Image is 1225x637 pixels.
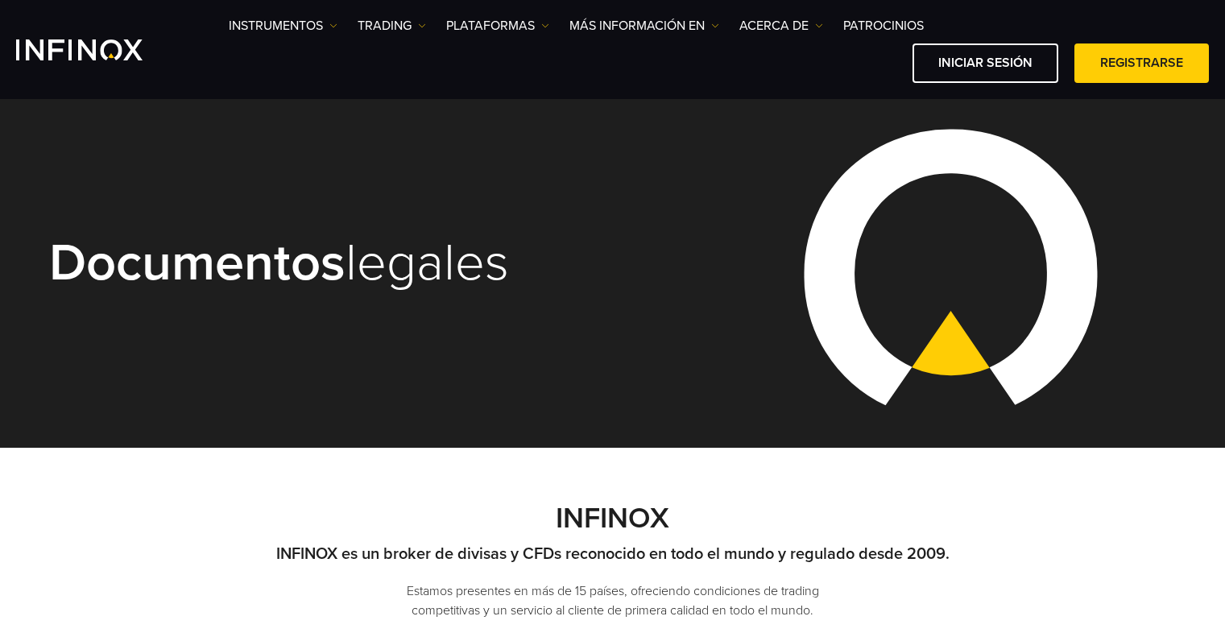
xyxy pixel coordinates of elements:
[446,16,549,35] a: PLATAFORMAS
[358,16,426,35] a: TRADING
[913,43,1058,83] a: Iniciar sesión
[276,544,950,564] strong: INFINOX es un broker de divisas y CFDs reconocido en todo el mundo y regulado desde 2009.
[229,16,337,35] a: Instrumentos
[1074,43,1209,83] a: Registrarse
[49,236,590,291] h1: legales
[739,16,823,35] a: ACERCA DE
[49,231,346,295] strong: Documentos
[843,16,924,35] a: Patrocinios
[391,581,834,620] p: Estamos presentes en más de 15 países, ofreciendo condiciones de trading competitivas y un servic...
[569,16,719,35] a: Más información en
[16,39,180,60] a: INFINOX Logo
[556,501,669,536] strong: INFINOX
